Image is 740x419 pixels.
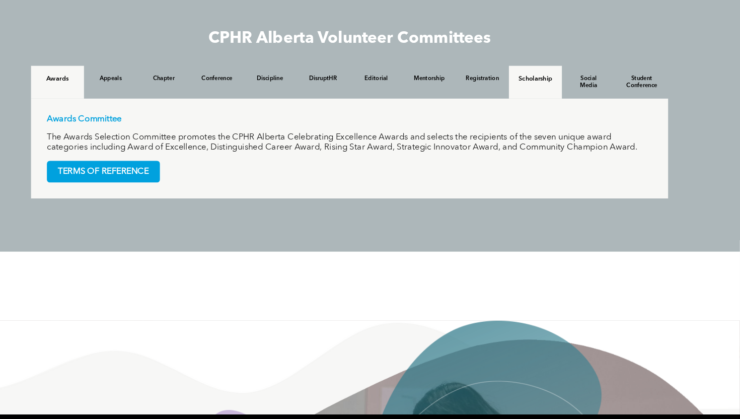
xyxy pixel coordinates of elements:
[329,72,361,78] h4: DisruptHR
[731,395,735,405] div: Dismiss notification
[228,72,260,78] h4: Conference
[480,72,512,78] h4: Registration
[524,401,569,411] a: Privacy Page.
[83,109,657,118] p: Awards Committee
[77,72,109,79] h4: Awards
[631,72,663,85] h4: Student Conference
[83,153,190,173] a: TERMS OF REFERENCE
[278,72,311,78] h4: Discipline
[429,72,462,78] h4: Mentorship
[178,72,210,78] h4: Chapter
[580,72,613,85] h4: Social Media
[530,72,562,79] h4: Scholarship
[127,72,160,78] h4: Appeals
[236,29,504,44] span: CPHR Alberta Volunteer Committees
[379,72,411,78] h4: Editorial
[84,153,190,173] span: TERMS OF REFERENCE
[83,126,657,145] p: The Awards Selection Committee promotes the CPHR Alberta Celebrating Excellence Awards and select...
